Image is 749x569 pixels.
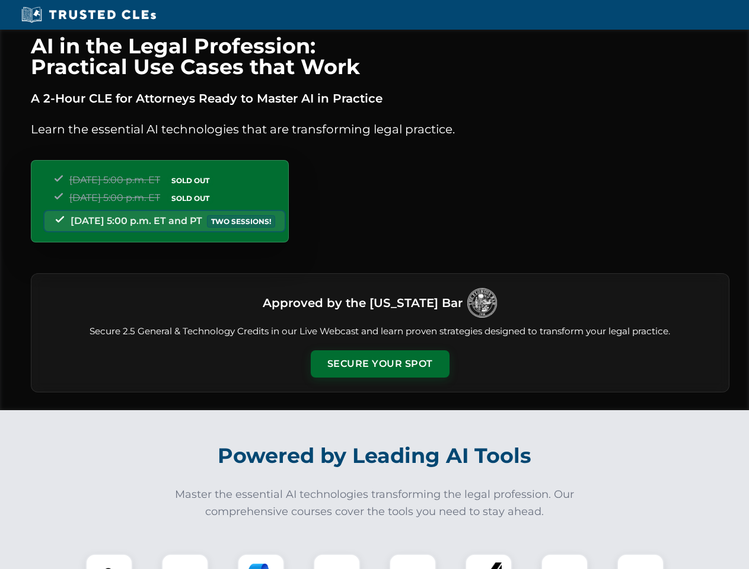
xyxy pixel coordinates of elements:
span: SOLD OUT [167,192,213,204]
button: Secure Your Spot [311,350,450,378]
p: Learn the essential AI technologies that are transforming legal practice. [31,120,729,139]
img: Trusted CLEs [18,6,160,24]
span: [DATE] 5:00 p.m. ET [69,174,160,186]
h3: Approved by the [US_STATE] Bar [263,292,463,314]
span: [DATE] 5:00 p.m. ET [69,192,160,203]
p: Master the essential AI technologies transforming the legal profession. Our comprehensive courses... [167,486,582,520]
h1: AI in the Legal Profession: Practical Use Cases that Work [31,36,729,77]
img: Logo [467,288,497,318]
h2: Powered by Leading AI Tools [46,435,703,477]
p: Secure 2.5 General & Technology Credits in our Live Webcast and learn proven strategies designed ... [46,325,715,338]
span: SOLD OUT [167,174,213,187]
p: A 2-Hour CLE for Attorneys Ready to Master AI in Practice [31,89,729,108]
